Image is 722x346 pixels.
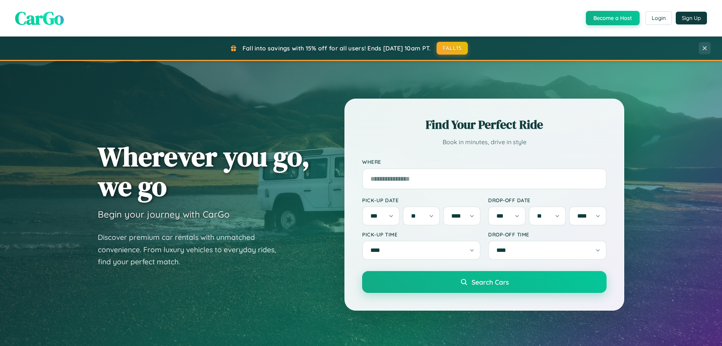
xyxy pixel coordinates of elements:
span: CarGo [15,6,64,30]
h3: Begin your journey with CarGo [98,209,230,220]
label: Where [362,159,607,165]
button: Login [645,11,672,25]
label: Pick-up Time [362,231,481,238]
button: Search Cars [362,271,607,293]
label: Drop-off Time [488,231,607,238]
button: FALL15 [437,42,468,55]
button: Become a Host [586,11,640,25]
span: Search Cars [472,278,509,286]
p: Discover premium car rentals with unmatched convenience. From luxury vehicles to everyday rides, ... [98,231,286,268]
button: Sign Up [676,12,707,24]
p: Book in minutes, drive in style [362,137,607,148]
h1: Wherever you go, we go [98,142,310,201]
label: Pick-up Date [362,197,481,203]
label: Drop-off Date [488,197,607,203]
span: Fall into savings with 15% off for all users! Ends [DATE] 10am PT. [243,44,431,52]
h2: Find Your Perfect Ride [362,116,607,133]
